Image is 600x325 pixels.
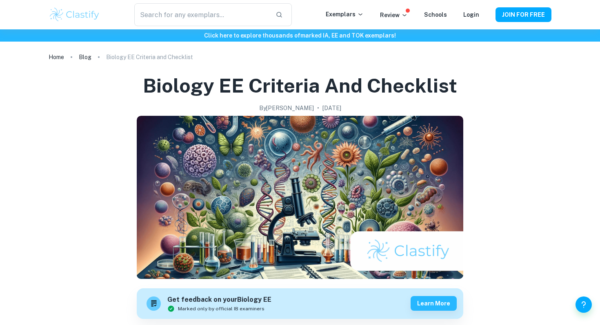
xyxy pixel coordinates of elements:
span: Marked only by official IB examiners [178,305,264,312]
p: Biology EE Criteria and Checklist [106,53,193,62]
h1: Biology EE Criteria and Checklist [143,73,457,99]
p: Exemplars [326,10,364,19]
button: Learn more [411,296,457,311]
p: Review [380,11,408,20]
p: • [317,104,319,113]
a: Home [49,51,64,63]
h6: Get feedback on your Biology EE [167,295,271,305]
a: Get feedback on yourBiology EEMarked only by official IB examinersLearn more [137,288,463,319]
a: Schools [424,11,447,18]
a: Login [463,11,479,18]
a: Blog [79,51,91,63]
button: JOIN FOR FREE [496,7,551,22]
img: Clastify logo [49,7,100,23]
h2: [DATE] [322,104,341,113]
button: Help and Feedback [576,296,592,313]
h2: By [PERSON_NAME] [259,104,314,113]
img: Biology EE Criteria and Checklist cover image [137,116,463,279]
input: Search for any exemplars... [134,3,269,26]
h6: Click here to explore thousands of marked IA, EE and TOK exemplars ! [2,31,598,40]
